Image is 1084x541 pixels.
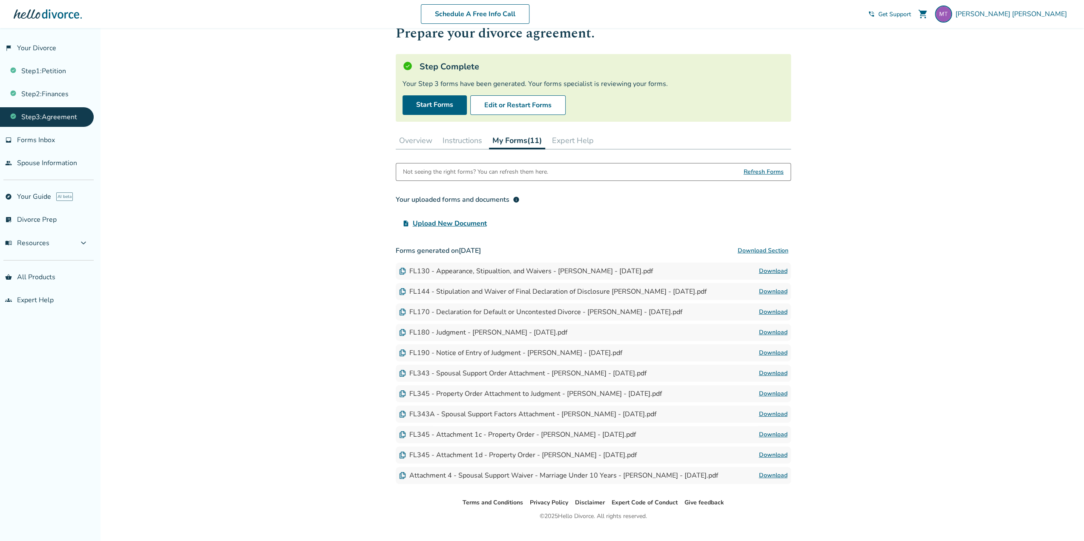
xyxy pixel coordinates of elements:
span: inbox [5,137,12,143]
a: Terms and Conditions [463,498,523,507]
div: Your uploaded forms and documents [396,195,520,205]
span: info [513,196,520,203]
span: AI beta [56,192,73,201]
img: Document [399,288,406,295]
img: Document [399,431,406,438]
img: Document [399,329,406,336]
button: My Forms(11) [489,132,545,149]
img: Document [399,411,406,418]
a: Download [759,450,788,460]
img: marcelo.troiani@gmail.com [935,6,952,23]
span: Forms Inbox [17,135,55,145]
span: menu_book [5,240,12,246]
a: Download [759,307,788,317]
img: Document [399,390,406,397]
a: Download [759,470,788,481]
button: Overview [396,132,436,149]
div: FL343 - Spousal Support Order Attachment - [PERSON_NAME] - [DATE].pdf [399,369,647,378]
img: Document [399,370,406,377]
img: Document [399,268,406,275]
span: Upload New Document [413,218,487,229]
a: Download [759,327,788,338]
span: phone_in_talk [868,11,875,17]
a: Privacy Policy [530,498,568,507]
a: Download [759,409,788,419]
a: Download [759,368,788,378]
h5: Step Complete [420,61,479,72]
button: Edit or Restart Forms [470,95,566,115]
div: FL180 - Judgment - [PERSON_NAME] - [DATE].pdf [399,328,567,337]
span: groups [5,297,12,303]
div: FL170 - Declaration for Default or Uncontested Divorce - [PERSON_NAME] - [DATE].pdf [399,307,682,317]
div: FL345 - Attachment 1d - Property Order - [PERSON_NAME] - [DATE].pdf [399,450,637,460]
div: Not seeing the right forms? You can refresh them here. [403,163,548,180]
button: Download Section [735,242,791,259]
li: Give feedback [684,498,724,508]
div: Your Step 3 forms have been generated. Your forms specialist is reviewing your forms. [403,79,784,89]
span: Resources [5,238,49,248]
span: list_alt_check [5,216,12,223]
span: people [5,160,12,166]
button: Instructions [439,132,486,149]
div: FL190 - Notice of Entry of Judgment - [PERSON_NAME] - [DATE].pdf [399,348,622,358]
span: shopping_cart [918,9,928,19]
span: [PERSON_NAME] [PERSON_NAME] [955,9,1070,19]
a: phone_in_talkGet Support [868,10,911,18]
div: FL343A - Spousal Support Factors Attachment - [PERSON_NAME] - [DATE].pdf [399,409,656,419]
span: Refresh Forms [744,163,784,180]
div: © 2025 Hello Divorce. All rights reserved. [540,511,647,521]
a: Expert Code of Conduct [612,498,678,507]
img: Document [399,452,406,458]
a: Start Forms [403,95,467,115]
a: Schedule A Free Info Call [421,4,529,24]
span: expand_more [78,238,89,248]
div: FL345 - Attachment 1c - Property Order - [PERSON_NAME] - [DATE].pdf [399,430,636,439]
a: Download [759,348,788,358]
div: FL144 - Stipulation and Waiver of Final Declaration of Disclosure [PERSON_NAME] - [DATE].pdf [399,287,707,296]
span: shopping_basket [5,274,12,281]
span: explore [5,193,12,200]
h1: Prepare your divorce agreement. [396,23,791,44]
button: Expert Help [549,132,597,149]
span: flag_2 [5,45,12,52]
a: Download [759,286,788,297]
img: Document [399,349,406,356]
a: Download [759,389,788,399]
span: upload_file [403,220,409,227]
img: Document [399,309,406,315]
h3: Forms generated on [DATE] [396,242,791,259]
img: Document [399,472,406,479]
span: Get Support [878,10,911,18]
iframe: Chat Widget [1041,500,1084,541]
div: FL345 - Property Order Attachment to Judgment - [PERSON_NAME] - [DATE].pdf [399,389,662,398]
li: Disclaimer [575,498,605,508]
div: FL130 - Appearance, Stipualtion, and Waivers - [PERSON_NAME] - [DATE].pdf [399,266,653,276]
div: Attachment 4 - Spousal Support Waiver - Marriage Under 10 Years - [PERSON_NAME] - [DATE].pdf [399,471,718,480]
a: Download [759,429,788,440]
a: Download [759,266,788,276]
